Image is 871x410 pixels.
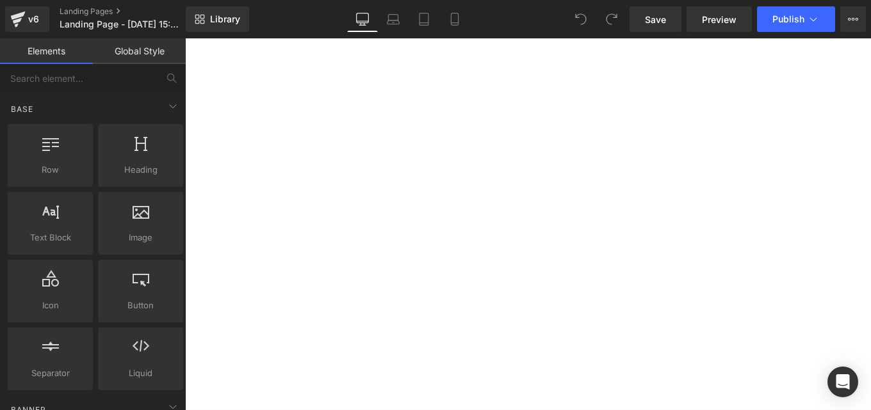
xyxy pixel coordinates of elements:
[568,6,594,32] button: Undo
[12,299,89,312] span: Icon
[102,163,179,177] span: Heading
[439,6,470,32] a: Mobile
[102,367,179,380] span: Liquid
[102,299,179,312] span: Button
[772,14,804,24] span: Publish
[757,6,835,32] button: Publish
[60,19,183,29] span: Landing Page - [DATE] 15:42:37
[5,6,49,32] a: v6
[102,231,179,244] span: Image
[827,367,858,397] div: Open Intercom Messenger
[347,6,378,32] a: Desktop
[186,6,249,32] a: New Library
[210,13,240,25] span: Library
[12,163,89,177] span: Row
[645,13,666,26] span: Save
[12,231,89,244] span: Text Block
[26,11,42,28] div: v6
[12,367,89,380] span: Separator
[599,6,624,32] button: Redo
[687,6,752,32] a: Preview
[93,38,186,64] a: Global Style
[10,103,35,115] span: Base
[840,6,866,32] button: More
[378,6,409,32] a: Laptop
[702,13,737,26] span: Preview
[60,6,207,17] a: Landing Pages
[409,6,439,32] a: Tablet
